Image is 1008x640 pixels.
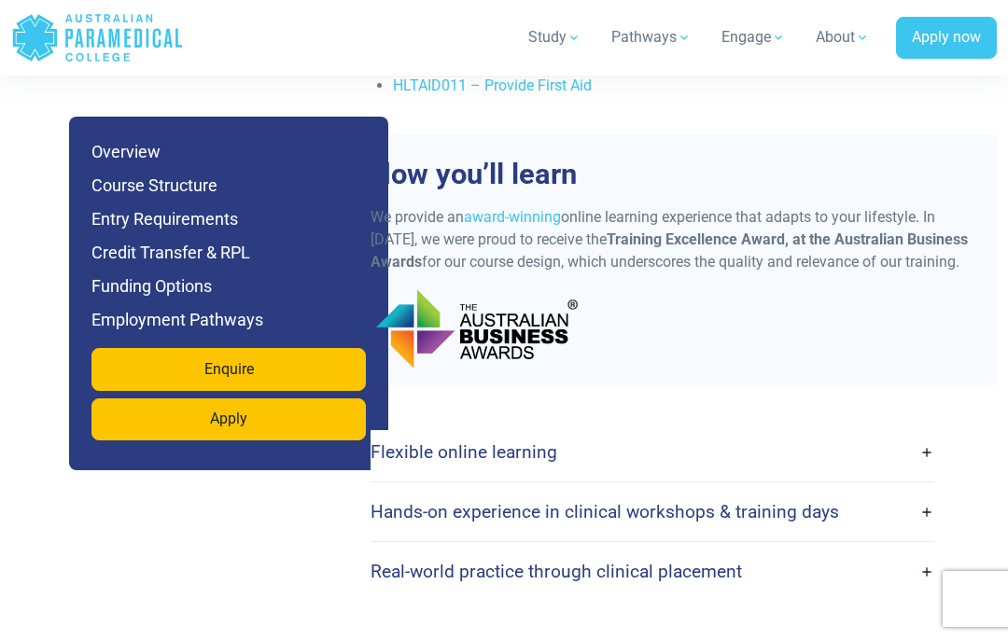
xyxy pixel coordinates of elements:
a: Hands-on experience in clinical workshops & training days [371,490,934,534]
a: About [805,11,881,63]
p: We provide an online learning experience that adapts to your lifestyle. In [DATE], we were proud ... [371,206,986,273]
a: Pathways [600,11,703,63]
h4: Hands-on experience in clinical workshops & training days [371,501,839,522]
a: Flexible online learning [371,430,934,474]
a: Engage [710,11,797,63]
a: Apply now [896,17,997,60]
a: Australian Paramedical College [11,7,184,68]
a: award-winning [464,208,561,226]
strong: Training Excellence Award, at the Australian Business Awards [371,230,968,271]
h4: Flexible online learning [371,441,557,463]
h2: How you’ll learn [359,157,997,191]
a: Study [517,11,593,63]
a: HLTAID011 – Provide First Aid [393,77,592,94]
a: Real-world practice through clinical placement [371,550,934,593]
h4: Real-world practice through clinical placement [371,561,742,582]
